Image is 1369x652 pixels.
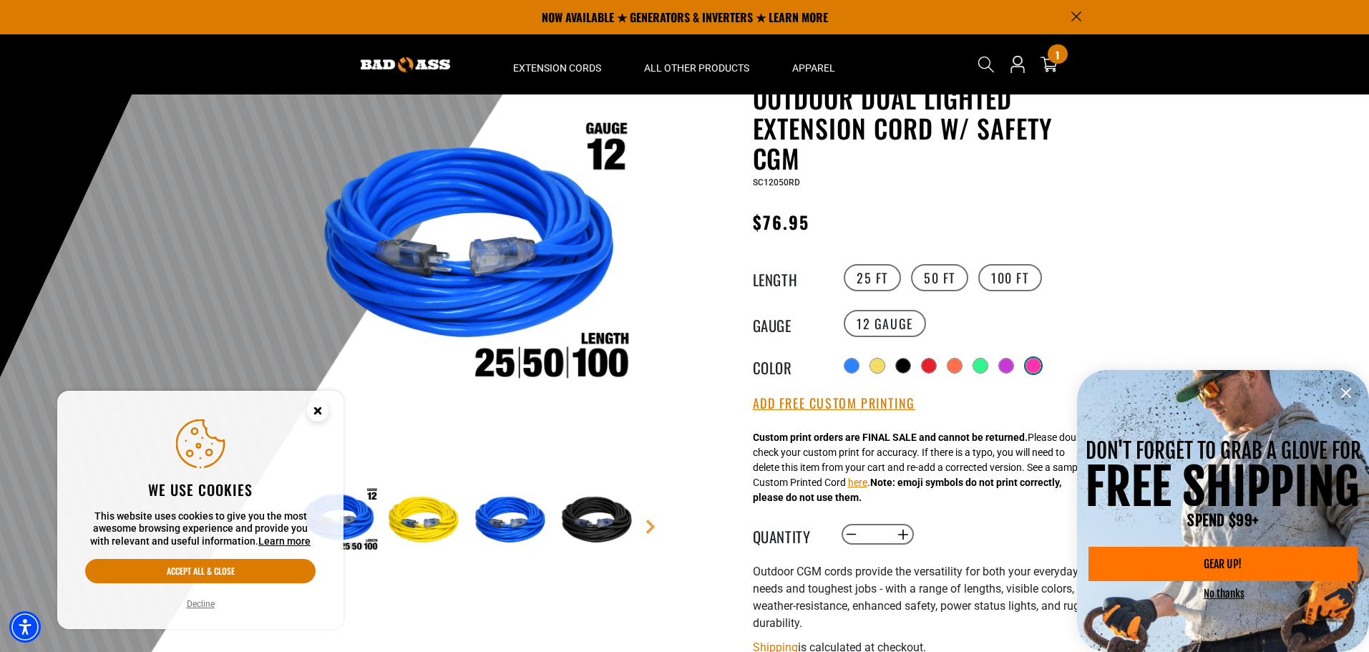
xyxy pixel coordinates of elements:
[753,565,1098,630] span: Outdoor CGM cords provide the versatility for both your everyday needs and toughest jobs - with a...
[644,62,749,74] span: All Other Products
[623,34,771,94] summary: All Other Products
[471,480,554,563] img: Blue
[792,62,835,74] span: Apparel
[1204,558,1242,570] span: GEAR UP!
[1187,511,1258,530] span: SPEND $99+
[1332,379,1360,407] button: Close
[292,391,344,435] button: Close this option
[753,209,809,235] span: $76.95
[182,597,219,611] button: Decline
[844,310,926,337] label: 12 Gauge
[753,268,824,287] legend: Length
[753,525,824,544] label: Quantity
[753,83,1104,173] h1: Outdoor Dual Lighted Extension Cord w/ Safety CGM
[1204,587,1244,600] button: No thanks
[643,520,658,534] a: Next
[1056,49,1059,60] span: 1
[85,510,316,548] p: This website uses cookies to give you the most awesome browsing experience and provide you with r...
[1086,438,1361,464] span: DON'T FORGET TO GRAB A GLOVE FOR
[9,611,41,643] div: Accessibility Menu
[258,535,311,547] a: This website uses cookies to give you the most awesome browsing experience and provide you with r...
[57,391,344,630] aside: Cookie Consent
[557,480,640,563] img: Black
[753,432,1028,443] strong: Custom print orders are FINAL SALE and cannot be returned.
[85,559,316,583] button: Accept all & close
[384,480,467,563] img: Yellow
[753,356,824,375] legend: Color
[848,475,867,490] button: here
[753,430,1089,505] div: Please double check your custom print for accuracy. If there is a typo, you will need to delete t...
[771,34,857,94] summary: Apparel
[844,264,901,291] label: 25 FT
[1086,457,1360,517] span: FREE SHIPPING
[1006,34,1029,94] a: Open this option
[492,34,623,94] summary: Extension Cords
[753,477,1061,503] strong: Note: emoji symbols do not print correctly, please do not use them.
[513,62,601,74] span: Extension Cords
[753,314,824,333] legend: Gauge
[911,264,968,291] label: 50 FT
[975,53,998,76] summary: Search
[85,480,316,499] h2: We use cookies
[753,177,800,188] span: SC12050RD
[1077,370,1369,652] div: information
[1088,547,1357,581] a: GEAR UP!
[978,264,1042,291] label: 100 FT
[361,57,450,72] img: Bad Ass Extension Cords
[753,396,915,412] button: Add Free Custom Printing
